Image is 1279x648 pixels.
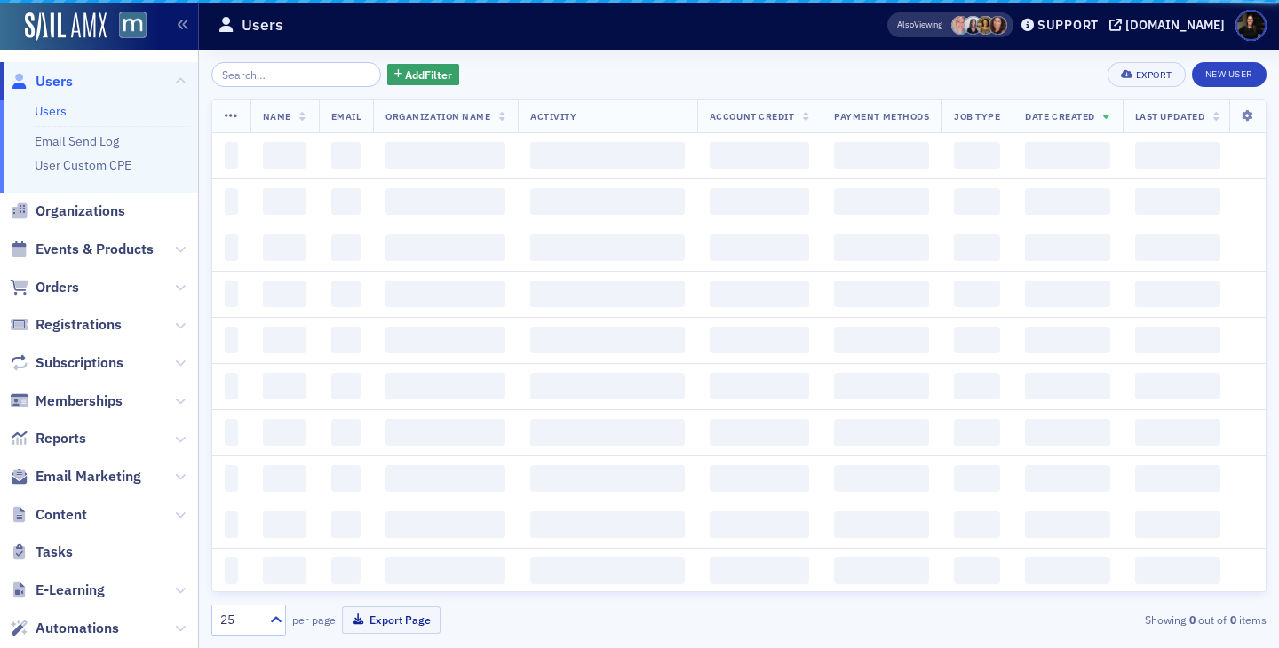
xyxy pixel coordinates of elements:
span: ‌ [331,465,361,492]
span: ‌ [225,188,238,215]
span: Email Marketing [36,467,141,486]
span: Account Credit [710,110,794,122]
span: ‌ [834,327,929,353]
span: ‌ [1135,557,1220,584]
span: Automations [36,619,119,638]
span: ‌ [225,281,238,307]
span: ‌ [530,327,685,353]
a: Memberships [10,391,123,411]
span: ‌ [331,188,361,215]
span: ‌ [263,327,306,353]
label: per page [292,612,336,628]
span: ‌ [1025,557,1109,584]
span: ‌ [263,557,306,584]
span: ‌ [1135,234,1220,261]
span: ‌ [530,142,685,169]
span: ‌ [530,465,685,492]
span: ‌ [385,511,505,538]
a: Registrations [10,315,122,335]
span: ‌ [710,234,809,261]
span: ‌ [1025,419,1109,446]
span: ‌ [225,142,238,169]
span: ‌ [710,142,809,169]
span: Registrations [36,315,122,335]
div: Export [1136,70,1172,80]
span: ‌ [331,327,361,353]
span: Date Created [1025,110,1094,122]
span: ‌ [834,465,929,492]
span: ‌ [385,327,505,353]
span: ‌ [385,234,505,261]
a: Users [35,103,67,119]
a: Subscriptions [10,353,123,373]
span: Profile [1235,10,1267,41]
span: ‌ [385,419,505,446]
span: ‌ [530,511,685,538]
span: ‌ [710,327,809,353]
span: ‌ [1135,142,1220,169]
span: ‌ [225,373,238,399]
span: ‌ [1025,188,1109,215]
span: ‌ [530,281,685,307]
span: ‌ [710,281,809,307]
span: ‌ [263,234,306,261]
span: ‌ [954,188,1000,215]
span: ‌ [331,511,361,538]
span: ‌ [225,327,238,353]
span: ‌ [834,557,929,584]
input: Search… [211,62,381,87]
span: Email [331,110,361,122]
a: E-Learning [10,581,105,600]
span: Job Type [954,110,1000,122]
span: Organizations [36,202,125,221]
span: ‌ [1025,327,1109,353]
span: ‌ [954,373,1000,399]
span: ‌ [530,373,685,399]
button: AddFilter [387,64,460,86]
a: View Homepage [107,12,147,42]
span: ‌ [263,511,306,538]
a: Email Marketing [10,467,141,486]
span: ‌ [834,188,929,215]
span: ‌ [1135,465,1220,492]
span: ‌ [834,419,929,446]
span: ‌ [954,511,1000,538]
span: ‌ [331,373,361,399]
span: Tasks [36,542,73,562]
span: ‌ [331,142,361,169]
a: User Custom CPE [35,157,131,173]
span: ‌ [1135,511,1220,538]
span: ‌ [225,419,238,446]
span: ‌ [331,234,361,261]
div: 25 [220,611,259,629]
span: ‌ [954,234,1000,261]
span: ‌ [710,511,809,538]
span: Laura Swann [976,16,995,35]
a: Content [10,505,87,525]
span: ‌ [385,373,505,399]
span: ‌ [263,281,306,307]
a: SailAMX [25,12,107,41]
span: ‌ [385,465,505,492]
span: ‌ [385,142,505,169]
a: Orders [10,278,79,297]
span: ‌ [1135,419,1220,446]
a: New User [1192,62,1267,87]
span: Events & Products [36,240,154,259]
span: ‌ [225,234,238,261]
span: ‌ [331,557,361,584]
div: Also [897,19,914,30]
span: Last Updated [1135,110,1204,122]
a: Email Send Log [35,133,119,149]
span: Activity [530,110,576,122]
a: Events & Products [10,240,154,259]
span: ‌ [530,234,685,261]
span: ‌ [954,281,1000,307]
span: ‌ [225,511,238,538]
strong: 0 [1227,612,1239,628]
span: Users [36,72,73,91]
span: ‌ [1135,188,1220,215]
span: ‌ [1135,281,1220,307]
h1: Users [242,14,283,36]
span: ‌ [225,557,238,584]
